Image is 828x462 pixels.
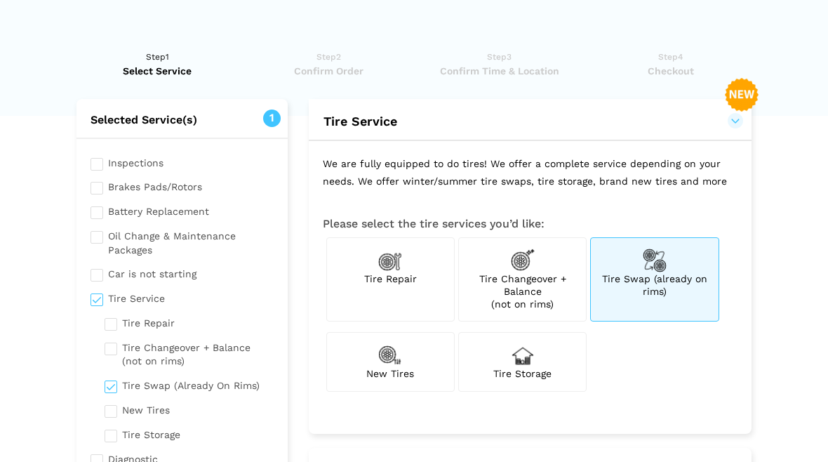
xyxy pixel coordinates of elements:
[76,64,239,78] span: Select Service
[76,50,239,78] a: Step1
[493,368,552,379] span: Tire Storage
[248,64,410,78] span: Confirm Order
[602,273,707,297] span: Tire Swap (already on rims)
[323,218,737,230] h3: Please select the tire services you’d like:
[248,50,410,78] a: Step2
[366,368,414,379] span: New Tires
[76,113,288,127] h2: Selected Service(s)
[364,273,417,284] span: Tire Repair
[725,78,759,112] img: new-badge-2-48.png
[589,50,752,78] a: Step4
[589,64,752,78] span: Checkout
[323,113,737,130] button: Tire Service
[479,273,566,310] span: Tire Changeover + Balance (not on rims)
[418,64,580,78] span: Confirm Time & Location
[263,110,281,127] span: 1
[309,141,752,204] p: We are fully equipped to do tires! We offer a complete service depending on your needs. We offer ...
[418,50,580,78] a: Step3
